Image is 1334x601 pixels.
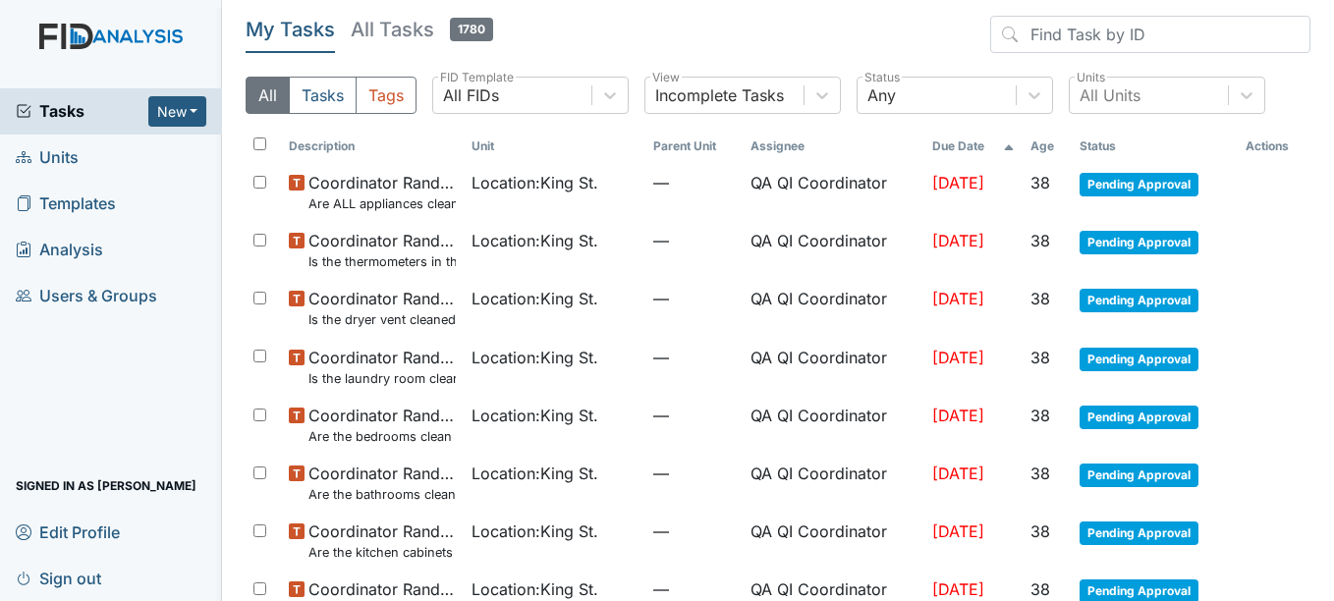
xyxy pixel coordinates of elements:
[1030,231,1050,250] span: 38
[16,142,79,173] span: Units
[1030,579,1050,599] span: 38
[281,130,463,163] th: Toggle SortBy
[743,279,924,337] td: QA QI Coordinator
[653,404,735,427] span: —
[308,462,455,504] span: Coordinator Random Are the bathrooms clean and in good repair?
[932,521,984,541] span: [DATE]
[1030,173,1050,192] span: 38
[645,130,743,163] th: Toggle SortBy
[16,281,157,311] span: Users & Groups
[472,229,598,252] span: Location : King St.
[16,99,148,123] a: Tasks
[653,346,735,369] span: —
[148,96,207,127] button: New
[472,577,598,601] span: Location : King St.
[932,289,984,308] span: [DATE]
[16,517,120,547] span: Edit Profile
[246,16,335,43] h5: My Tasks
[464,130,645,163] th: Toggle SortBy
[932,231,984,250] span: [DATE]
[246,77,417,114] div: Type filter
[932,406,984,425] span: [DATE]
[743,163,924,221] td: QA QI Coordinator
[653,229,735,252] span: —
[1030,406,1050,425] span: 38
[356,77,417,114] button: Tags
[308,194,455,213] small: Are ALL appliances clean and working properly?
[16,470,196,501] span: Signed in as [PERSON_NAME]
[472,404,598,427] span: Location : King St.
[655,83,784,107] div: Incomplete Tasks
[932,464,984,483] span: [DATE]
[924,130,1023,163] th: Toggle SortBy
[308,171,455,213] span: Coordinator Random Are ALL appliances clean and working properly?
[1030,521,1050,541] span: 38
[867,83,896,107] div: Any
[653,462,735,485] span: —
[308,404,455,446] span: Coordinator Random Are the bedrooms clean and in good repair?
[472,346,598,369] span: Location : King St.
[1080,289,1198,312] span: Pending Approval
[308,369,455,388] small: Is the laundry room clean and in good repair?
[246,77,290,114] button: All
[472,171,598,194] span: Location : King St.
[653,287,735,310] span: —
[289,77,357,114] button: Tasks
[932,579,984,599] span: [DATE]
[308,543,455,562] small: Are the kitchen cabinets and floors clean?
[308,485,455,504] small: Are the bathrooms clean and in good repair?
[1080,173,1198,196] span: Pending Approval
[1030,289,1050,308] span: 38
[1238,130,1310,163] th: Actions
[443,83,499,107] div: All FIDs
[743,130,924,163] th: Assignee
[743,221,924,279] td: QA QI Coordinator
[472,462,598,485] span: Location : King St.
[1030,464,1050,483] span: 38
[16,189,116,219] span: Templates
[351,16,493,43] h5: All Tasks
[16,563,101,593] span: Sign out
[653,171,735,194] span: —
[653,577,735,601] span: —
[308,252,455,271] small: Is the thermometers in the refrigerator reading between 34 degrees and 40 degrees?
[990,16,1310,53] input: Find Task by ID
[308,287,455,329] span: Coordinator Random Is the dryer vent cleaned out?
[1080,83,1140,107] div: All Units
[1023,130,1071,163] th: Toggle SortBy
[308,229,455,271] span: Coordinator Random Is the thermometers in the refrigerator reading between 34 degrees and 40 degr...
[308,310,455,329] small: Is the dryer vent cleaned out?
[308,427,455,446] small: Are the bedrooms clean and in good repair?
[932,348,984,367] span: [DATE]
[653,519,735,543] span: —
[1080,406,1198,429] span: Pending Approval
[1072,130,1238,163] th: Toggle SortBy
[308,519,455,562] span: Coordinator Random Are the kitchen cabinets and floors clean?
[743,338,924,396] td: QA QI Coordinator
[1030,348,1050,367] span: 38
[1080,348,1198,371] span: Pending Approval
[743,396,924,454] td: QA QI Coordinator
[1080,464,1198,487] span: Pending Approval
[472,287,598,310] span: Location : King St.
[1080,231,1198,254] span: Pending Approval
[472,519,598,543] span: Location : King St.
[450,18,493,41] span: 1780
[1080,521,1198,545] span: Pending Approval
[932,173,984,192] span: [DATE]
[16,235,103,265] span: Analysis
[308,346,455,388] span: Coordinator Random Is the laundry room clean and in good repair?
[743,512,924,570] td: QA QI Coordinator
[743,454,924,512] td: QA QI Coordinator
[253,137,266,150] input: Toggle All Rows Selected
